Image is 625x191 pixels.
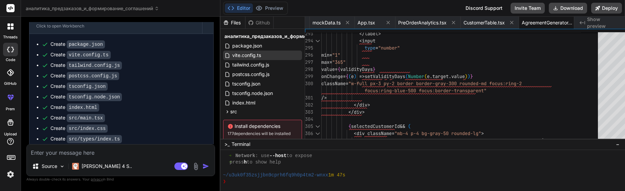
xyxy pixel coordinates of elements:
span: { [338,66,340,72]
span: h4 className [362,137,394,144]
span: /> [321,95,327,101]
span: postcss.config.js [232,70,270,78]
button: Download [549,3,587,14]
span: } [373,66,375,72]
span: e [427,73,430,79]
span: ) [465,73,468,79]
div: 300 [305,80,312,87]
div: Create [50,104,99,111]
div: Discord Support [461,3,507,14]
span: } [470,73,473,79]
code: vite.config.ts [67,51,111,59]
label: threads [3,34,18,40]
code: src/types/index.ts [67,135,122,143]
div: 301 [305,94,312,101]
code: package.json [67,40,105,49]
div: Create [50,125,108,132]
span: tsconfig.json [232,80,261,88]
label: prem [6,106,15,112]
div: 303 [305,109,312,116]
span: "1" [332,52,340,58]
span: ➜ [229,153,230,159]
span: Предзаказы [487,137,514,144]
code: src/main.tsx [67,114,105,122]
p: Always double-check its answers. Your in Bind [26,176,215,183]
span: "365" [332,59,346,65]
span: : use [255,153,270,159]
span: ( [348,73,351,79]
span: setValidityDays [365,73,405,79]
span: tsconfig.node.json [232,89,274,97]
span: d focus:ring-2 [484,80,522,87]
span: "number" [378,45,400,51]
img: icon [202,163,209,170]
span: ❯ [223,178,227,185]
span: ➜ [229,159,230,166]
span: CustomerTable.tsx [464,19,505,26]
span: 1m 47s [328,172,345,178]
span: Network [235,153,255,159]
div: Github [245,19,273,26]
span: = [329,59,332,65]
span: focus:ring-blue-500 focus:border-transparent" [365,88,487,94]
div: 298 [305,66,312,73]
span: . [430,73,432,79]
span: Number [408,73,424,79]
span: e [351,73,354,79]
button: Preview [253,3,286,13]
code: tailwind.config.js [67,61,122,70]
label: GitHub [4,81,17,87]
span: > [362,109,365,115]
span: < [359,137,362,144]
div: 307 [305,137,312,144]
span: h [244,159,246,166]
span: ( [405,73,408,79]
div: Click to collapse the range. [313,37,322,44]
span: min [321,52,329,58]
div: 305 [305,123,312,130]
span: клиента [516,137,535,144]
span: 177 dependencies will be installed [228,131,298,136]
span: to expose [286,153,312,159]
span: target [432,73,449,79]
div: 295 [305,44,312,52]
div: 297 [305,59,312,66]
div: 294 [305,37,312,44]
span: div className [357,130,392,136]
span: div [354,109,362,115]
span: --host [270,153,286,159]
span: = [392,130,394,136]
img: settings [5,169,16,180]
img: Claude 4 Sonnet [72,163,79,170]
button: − [615,139,621,150]
p: [PERSON_NAME] 4 S.. [82,163,132,170]
div: 302 [305,101,312,109]
span: >_ [224,141,230,148]
p: Source [42,163,57,170]
span: аналитика_предзаказов_и_формирование_соглашений [224,33,358,40]
span: ) [354,73,357,79]
span: App.tsx [358,19,375,26]
span: to show help [247,159,281,166]
span: = [375,45,378,51]
div: Click to open Workbench [36,23,195,29]
span: mockData.ts [312,19,341,26]
span: Install dependencies [228,123,298,130]
span: div [359,102,367,108]
img: attachment [192,163,200,170]
span: = [329,52,332,58]
label: Upload [4,131,17,137]
span: :</h4 [535,137,549,144]
span: . [449,73,451,79]
span: − [616,141,620,148]
span: package.json [232,42,263,50]
span: { [346,73,348,79]
button: Editor [225,3,253,13]
span: className [321,80,346,87]
span: < [359,38,362,44]
div: Create [50,72,119,79]
span: Terminal [232,141,250,148]
span: type [365,45,375,51]
span: AgreementGenerator.tsx [522,19,573,26]
span: value [451,73,465,79]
